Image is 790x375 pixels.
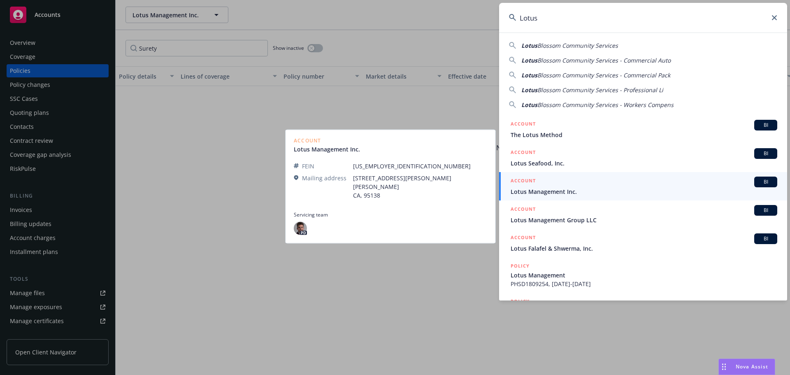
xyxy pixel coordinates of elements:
span: BI [757,121,774,129]
h5: ACCOUNT [511,120,536,130]
span: Blossom Community Services - Commercial Auto [537,56,671,64]
span: Nova Assist [736,363,768,370]
span: The Lotus Method [511,130,777,139]
span: Lotus Management Group LLC [511,216,777,224]
input: Search... [499,3,787,33]
span: Lotus Management Inc. [511,187,777,196]
span: BI [757,150,774,157]
span: BI [757,235,774,242]
a: ACCOUNTBIThe Lotus Method [499,115,787,144]
h5: ACCOUNT [511,177,536,186]
h5: POLICY [511,262,530,270]
span: Blossom Community Services - Workers Compens [537,101,674,109]
span: Lotus [521,56,537,64]
span: Lotus Falafel & Shwerma, Inc. [511,244,777,253]
a: ACCOUNTBILotus Management Inc. [499,172,787,200]
h5: ACCOUNT [511,233,536,243]
a: POLICYLotus ManagementPHSD1809254, [DATE]-[DATE] [499,257,787,293]
span: BI [757,207,774,214]
a: POLICY [499,293,787,328]
span: Blossom Community Services - Commercial Pack [537,71,670,79]
span: Lotus [521,42,537,49]
span: Lotus Management [511,271,777,280]
span: BI [757,178,774,186]
h5: ACCOUNT [511,205,536,215]
a: ACCOUNTBILotus Management Group LLC [499,200,787,229]
a: ACCOUNTBILotus Seafood, Inc. [499,144,787,172]
h5: POLICY [511,297,530,305]
span: Lotus [521,86,537,94]
span: Blossom Community Services [537,42,618,49]
span: Lotus [521,101,537,109]
h5: ACCOUNT [511,148,536,158]
button: Nova Assist [718,359,775,375]
span: Lotus [521,71,537,79]
a: ACCOUNTBILotus Falafel & Shwerma, Inc. [499,229,787,257]
div: Drag to move [719,359,729,375]
span: Lotus Seafood, Inc. [511,159,777,168]
span: Blossom Community Services - Professional Li [537,86,663,94]
span: PHSD1809254, [DATE]-[DATE] [511,280,777,288]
